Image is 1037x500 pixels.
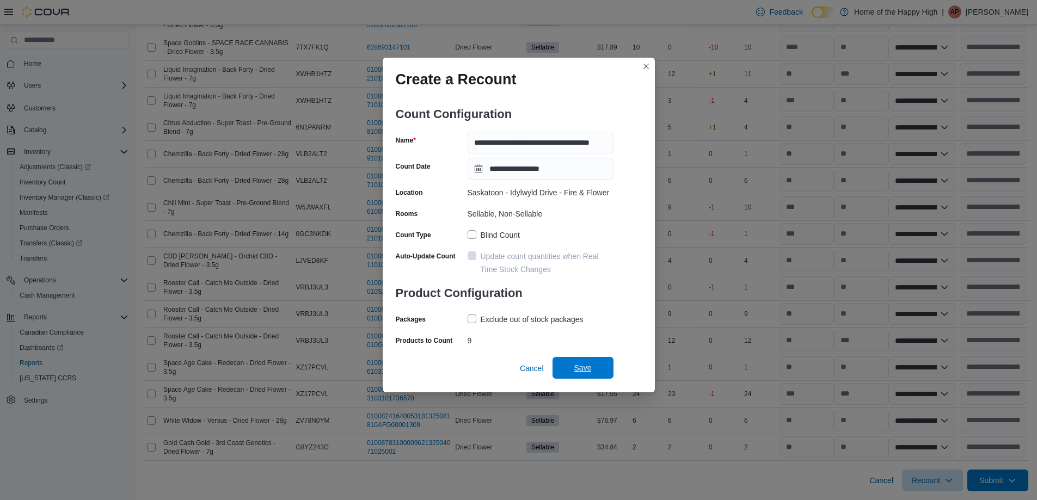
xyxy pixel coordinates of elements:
div: Exclude out of stock packages [481,313,584,326]
div: Blind Count [481,229,520,242]
button: Closes this modal window [640,60,653,73]
div: Sellable, Non-Sellable [468,205,613,218]
div: 9 [468,332,613,345]
label: Name [396,136,416,145]
div: Saskatoon - Idylwyld Drive - Fire & Flower [468,184,613,197]
button: Cancel [516,357,548,379]
h3: Product Configuration [396,276,613,311]
label: Location [396,188,423,197]
span: Cancel [520,363,544,374]
div: Update count quantities when Real Time Stock Changes [481,250,613,276]
button: Save [553,357,613,379]
label: Count Date [396,162,431,171]
label: Packages [396,315,426,324]
input: Press the down key to open a popover containing a calendar. [468,158,613,180]
span: Save [574,362,592,373]
label: Auto-Update Count [396,252,456,261]
h1: Create a Recount [396,71,517,88]
label: Products to Count [396,336,453,345]
label: Rooms [396,209,418,218]
h3: Count Configuration [396,97,613,132]
label: Count Type [396,231,431,239]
